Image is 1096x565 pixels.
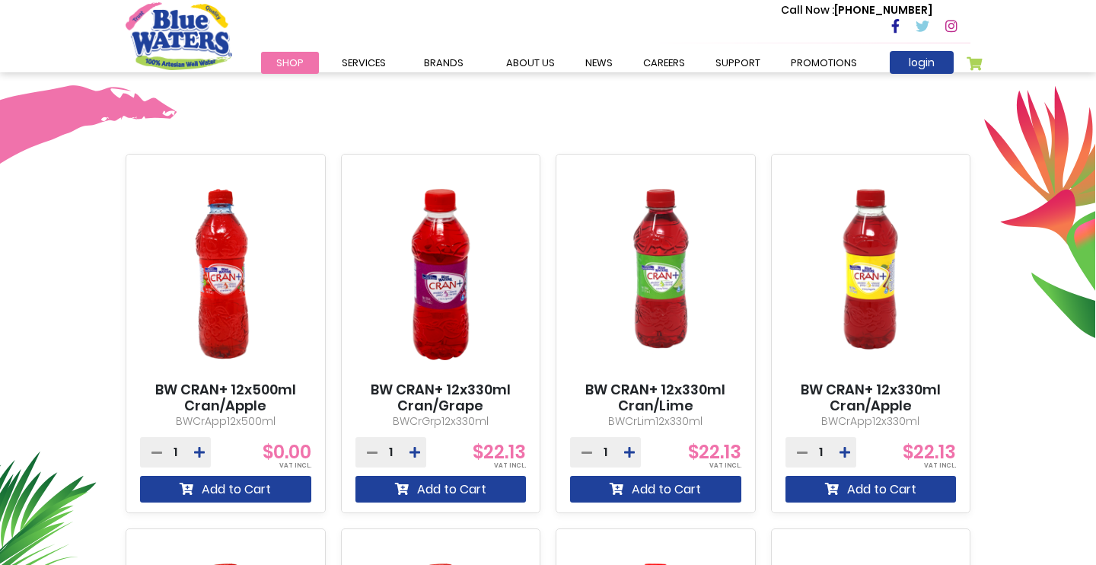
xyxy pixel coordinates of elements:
[781,2,932,18] p: [PHONE_NUMBER]
[263,439,311,464] span: $0.00
[140,381,311,414] a: BW CRAN+ 12x500ml Cran/Apple
[140,476,311,503] button: Add to Cart
[781,2,834,18] span: Call Now :
[570,52,628,74] a: News
[570,381,741,414] a: BW CRAN+ 12x330ml Cran/Lime
[140,168,311,381] img: BW CRAN+ 12x500ml Cran/Apple
[355,413,527,429] p: BWCrGrp12x330ml
[903,439,956,464] span: $22.13
[140,413,311,429] p: BWCrApp12x500ml
[126,2,232,69] a: store logo
[688,439,741,464] span: $22.13
[355,476,527,503] button: Add to Cart
[785,381,957,414] a: BW CRAN+ 12x330ml Cran/Apple
[355,381,527,414] a: BW CRAN+ 12x330ml Cran/Grape
[570,476,741,503] button: Add to Cart
[890,51,954,74] a: login
[276,56,304,70] span: Shop
[473,439,526,464] span: $22.13
[776,52,872,74] a: Promotions
[785,476,957,503] button: Add to Cart
[628,52,700,74] a: careers
[785,413,957,429] p: BWCrApp12x330ml
[700,52,776,74] a: support
[355,168,527,381] img: BW CRAN+ 12x330ml Cran/Grape
[342,56,386,70] span: Services
[785,168,957,381] img: BW CRAN+ 12x330ml Cran/Apple
[424,56,464,70] span: Brands
[570,168,741,381] img: BW CRAN+ 12x330ml Cran/Lime
[491,52,570,74] a: about us
[570,413,741,429] p: BWCrLim12x330ml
